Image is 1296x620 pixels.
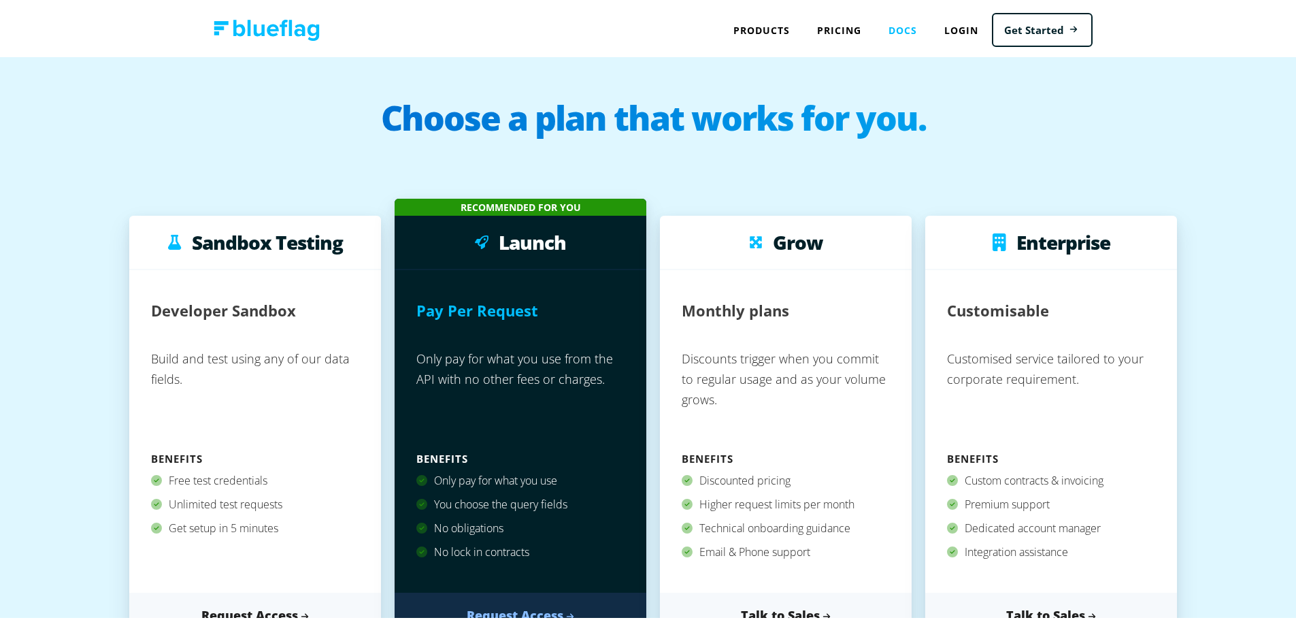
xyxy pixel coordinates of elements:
[875,14,931,42] a: Docs
[151,490,359,514] div: Unlimited test requests
[947,490,1155,514] div: Premium support
[931,14,992,42] a: Login to Blue Flag application
[416,466,625,490] div: Only pay for what you use
[14,98,1293,152] h1: Choose a plan that works for you.
[416,514,625,538] div: No obligations
[151,514,359,538] div: Get setup in 5 minutes
[1016,229,1110,250] h3: Enterprise
[151,289,296,327] h2: Developer Sandbox
[947,538,1155,561] div: Integration assistance
[682,538,890,561] div: Email & Phone support
[682,340,890,446] p: Discounts trigger when you commit to regular usage and as your volume grows.
[682,490,890,514] div: Higher request limits per month
[416,490,625,514] div: You choose the query fields
[416,340,625,446] p: Only pay for what you use from the API with no other fees or charges.
[499,229,566,250] h3: Launch
[416,289,538,327] h2: Pay Per Request
[947,514,1155,538] div: Dedicated account manager
[395,196,646,213] div: Recommended for you
[947,466,1155,490] div: Custom contracts & invoicing
[947,289,1049,327] h2: Customisable
[682,514,890,538] div: Technical onboarding guidance
[151,466,359,490] div: Free test credentials
[416,538,625,561] div: No lock in contracts
[682,289,789,327] h2: Monthly plans
[720,14,803,42] div: Products
[803,14,875,42] a: Pricing
[192,229,343,250] h3: Sandbox Testing
[773,229,823,250] h3: Grow
[151,340,359,446] p: Build and test using any of our data fields.
[214,17,320,38] img: Blue Flag logo
[947,340,1155,446] p: Customised service tailored to your corporate requirement.
[992,10,1093,45] a: Get Started
[682,466,890,490] div: Discounted pricing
